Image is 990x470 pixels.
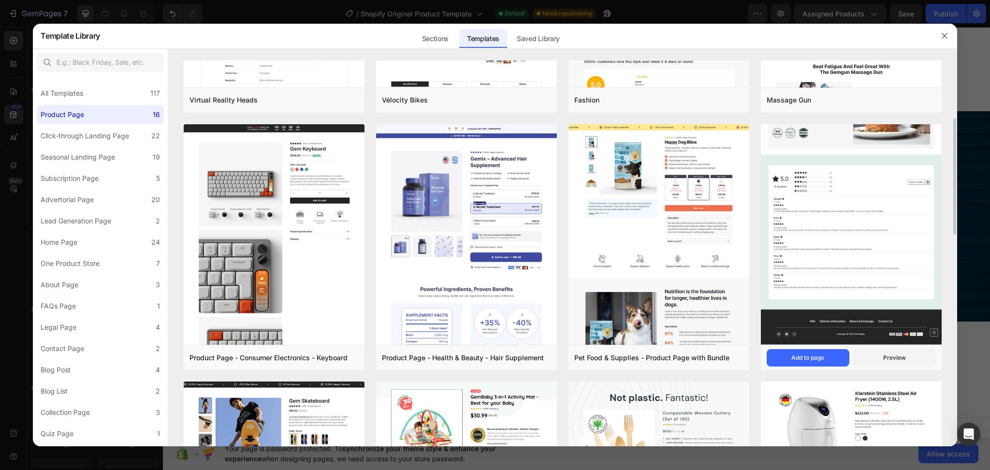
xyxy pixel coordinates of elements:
[456,330,515,340] div: Add blank section
[385,330,436,340] div: Generate layout
[41,407,90,418] div: Collection Page
[189,352,348,364] div: Product Page - Consumer Electronics - Keyboard
[41,300,76,312] div: FAQs Page
[391,308,437,319] span: Add section
[957,423,980,446] div: Open Intercom Messenger
[309,330,368,340] div: Choose templates
[449,342,521,351] span: then drag & drop elements
[153,109,160,120] div: 16
[574,352,729,364] div: Pet Food & Supplies - Product Page with Bundle
[574,94,599,106] div: Fashion
[767,349,849,367] button: Add to page
[41,215,111,227] div: Lead Generation Page
[156,173,160,184] div: 5
[156,343,160,354] div: 2
[459,29,507,48] div: Templates
[853,349,936,367] button: Preview
[41,88,83,99] div: All Templates
[37,53,164,72] input: E.g.: Black Friday, Sale, etc.
[41,385,68,397] div: Blog List
[41,236,77,248] div: Home Page
[41,279,78,291] div: About Page
[41,109,84,120] div: Product Page
[384,342,436,351] span: from URL or image
[157,428,160,440] div: 1
[41,151,115,163] div: Seasonal Landing Page
[156,258,160,269] div: 7
[41,130,129,142] div: Click-through Landing Page
[41,343,84,354] div: Contact Page
[156,279,160,291] div: 3
[153,151,160,163] div: 19
[41,322,76,333] div: Legal Page
[509,29,568,48] div: Saved Library
[767,94,811,106] div: Massage Gun
[41,258,100,269] div: One Product Store
[41,23,100,48] h2: Template Library
[156,215,160,227] div: 2
[791,353,824,362] div: Add to page
[151,194,160,206] div: 20
[156,385,160,397] div: 2
[151,236,160,248] div: 24
[156,364,160,376] div: 4
[41,364,71,376] div: Blog Post
[305,342,371,351] span: inspired by CRO experts
[157,300,160,312] div: 1
[41,194,94,206] div: Advertorial Page
[189,94,258,106] div: Virtual Reality Heads
[156,322,160,333] div: 4
[41,173,99,184] div: Subscription Page
[150,88,160,99] div: 117
[41,428,73,440] div: Quiz Page
[382,94,428,106] div: Vélocity Bikes
[151,130,160,142] div: 22
[883,353,906,362] div: Preview
[414,29,456,48] div: Sections
[382,352,544,364] div: Product Page - Health & Beauty - Hair Supplement
[171,165,657,209] strong: Low-key. Locked-in. Limitless.
[156,407,160,418] div: 3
